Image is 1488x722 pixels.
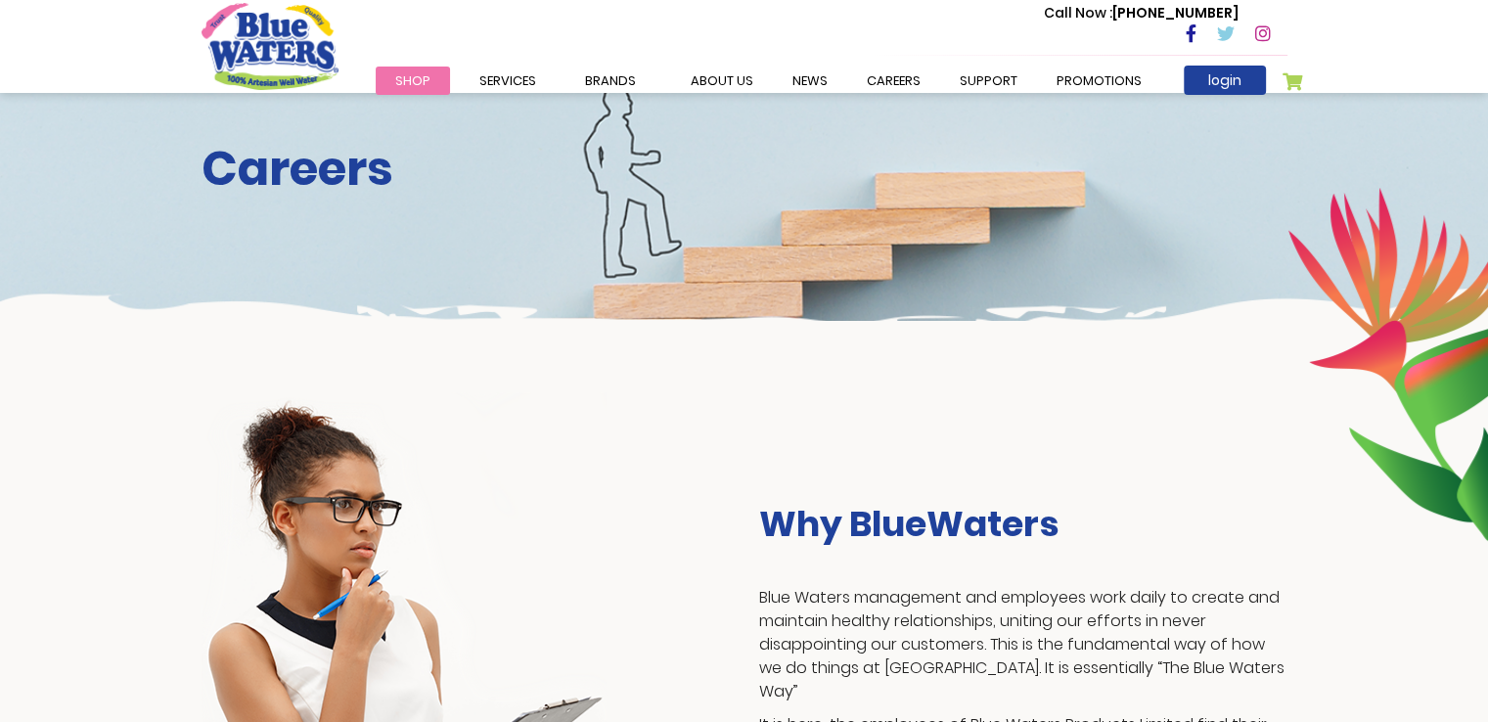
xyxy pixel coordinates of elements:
p: [PHONE_NUMBER] [1044,3,1239,23]
span: Brands [585,71,636,90]
p: Blue Waters management and employees work daily to create and maintain healthy relationships, uni... [759,586,1287,703]
img: career-intro-leaves.png [1287,187,1488,541]
a: login [1184,66,1266,95]
span: Call Now : [1044,3,1112,23]
h3: Why BlueWaters [759,503,1287,545]
h2: Careers [202,141,1287,198]
span: Services [479,71,536,90]
a: Promotions [1037,67,1161,95]
span: Shop [395,71,430,90]
a: store logo [202,3,338,89]
a: support [940,67,1037,95]
a: careers [847,67,940,95]
a: about us [671,67,773,95]
a: News [773,67,847,95]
